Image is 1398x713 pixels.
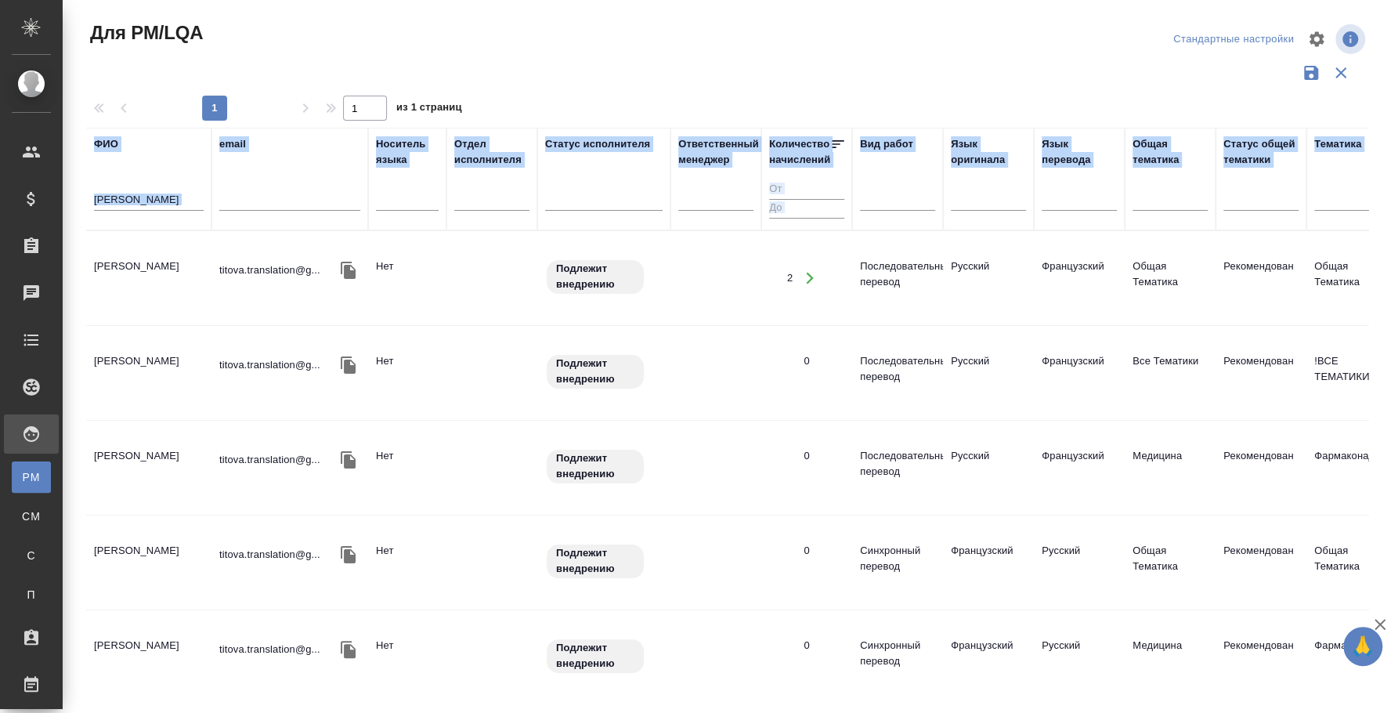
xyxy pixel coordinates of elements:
[1125,251,1216,306] td: Общая Тематика
[86,630,211,685] td: [PERSON_NAME]
[1034,440,1125,495] td: Французский
[1125,346,1216,400] td: Все Тематики
[1042,136,1117,168] div: Язык перевода
[1306,251,1397,306] td: Общая Тематика
[368,251,446,306] td: Нет
[852,440,943,495] td: Последовательный перевод
[1125,535,1216,590] td: Общая Тематика
[20,469,43,485] span: PM
[1343,627,1382,666] button: 🙏
[337,638,360,661] button: Скопировать
[86,440,211,495] td: [PERSON_NAME]
[219,262,320,278] p: titova.translation@g...
[1125,440,1216,495] td: Медицина
[219,642,320,657] p: titova.translation@g...
[20,509,43,524] span: CM
[943,630,1034,685] td: Французский
[1306,440,1397,495] td: Фармаконадзор
[1326,58,1356,88] button: Сбросить фильтры
[769,199,844,219] input: До
[787,270,793,286] div: 2
[396,98,462,121] span: из 1 страниц
[337,259,360,282] button: Скопировать
[556,640,634,671] p: Подлежит внедрению
[86,251,211,306] td: [PERSON_NAME]
[20,548,43,563] span: С
[545,353,663,390] div: Свежая кровь: на первые 3 заказа по тематике ставь редактора и фиксируй оценки
[1306,346,1397,400] td: !ВСЕ ТЕМАТИКИ!
[545,543,663,580] div: Свежая кровь: на первые 3 заказа по тематике ставь редактора и фиксируй оценки
[545,448,663,485] div: Свежая кровь: на первые 3 заказа по тематике ставь редактора и фиксируй оценки
[804,448,809,464] div: 0
[852,630,943,685] td: Синхронный перевод
[804,638,809,653] div: 0
[556,261,634,292] p: Подлежит внедрению
[368,346,446,400] td: Нет
[1125,630,1216,685] td: Медицина
[1216,346,1306,400] td: Рекомендован
[1034,251,1125,306] td: Французский
[454,136,529,168] div: Отдел исполнителя
[852,535,943,590] td: Синхронный перевод
[86,20,203,45] span: Для PM/LQA
[804,543,809,559] div: 0
[337,353,360,377] button: Скопировать
[545,638,663,675] div: Свежая кровь: на первые 3 заказа по тематике ставь редактора и фиксируй оценки
[86,535,211,590] td: [PERSON_NAME]
[1306,535,1397,590] td: Общая Тематика
[943,346,1034,400] td: Русский
[86,346,211,400] td: [PERSON_NAME]
[368,440,446,495] td: Нет
[12,579,51,610] a: П
[943,440,1034,495] td: Русский
[793,262,825,295] button: Открыть работы
[951,136,1026,168] div: Язык оригинала
[943,251,1034,306] td: Русский
[368,535,446,590] td: Нет
[219,136,246,152] div: email
[1034,535,1125,590] td: Русский
[12,540,51,571] a: С
[1223,136,1299,168] div: Статус общей тематики
[219,357,320,373] p: titova.translation@g...
[1216,535,1306,590] td: Рекомендован
[1216,251,1306,306] td: Рекомендован
[368,630,446,685] td: Нет
[1349,630,1376,663] span: 🙏
[1298,20,1335,58] span: Настроить таблицу
[1216,630,1306,685] td: Рекомендован
[852,346,943,400] td: Последовательный перевод
[94,136,118,152] div: ФИО
[1314,136,1361,152] div: Тематика
[376,136,439,168] div: Носитель языка
[1034,630,1125,685] td: Русский
[12,501,51,532] a: CM
[860,136,913,152] div: Вид работ
[1169,27,1298,52] div: split button
[545,136,650,152] div: Статус исполнителя
[12,461,51,493] a: PM
[678,136,759,168] div: Ответственный менеджер
[852,251,943,306] td: Последовательный перевод
[804,353,809,369] div: 0
[1034,346,1125,400] td: Французский
[943,535,1034,590] td: Французский
[337,448,360,472] button: Скопировать
[556,545,634,577] p: Подлежит внедрению
[1335,24,1368,54] span: Посмотреть информацию
[219,452,320,468] p: titova.translation@g...
[1216,440,1306,495] td: Рекомендован
[545,259,663,295] div: Свежая кровь: на первые 3 заказа по тематике ставь редактора и фиксируй оценки
[769,180,844,200] input: От
[1296,58,1326,88] button: Сохранить фильтры
[1306,630,1397,685] td: Фармацевтика
[556,451,634,482] p: Подлежит внедрению
[219,547,320,563] p: titova.translation@g...
[556,356,634,387] p: Подлежит внедрению
[769,136,830,168] div: Количество начислений
[20,587,43,603] span: П
[337,543,360,566] button: Скопировать
[1132,136,1208,168] div: Общая тематика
